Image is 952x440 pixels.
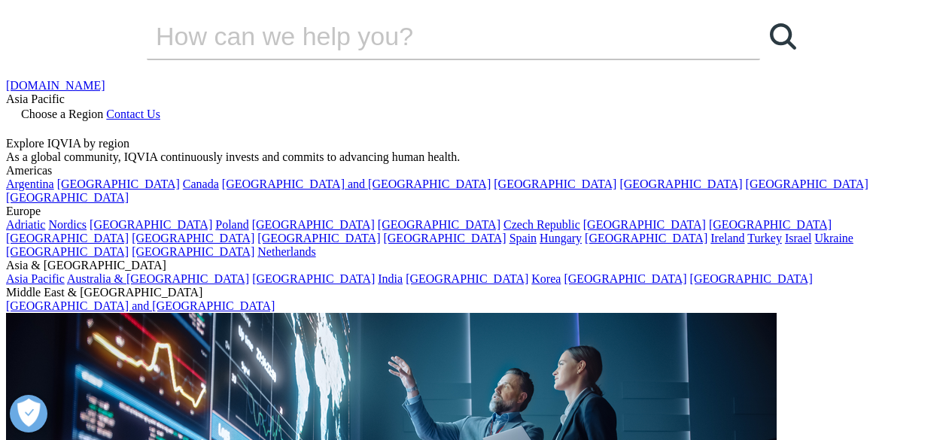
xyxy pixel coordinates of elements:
div: Asia Pacific [6,93,946,106]
a: Contact Us [106,108,160,120]
a: Korea [531,272,561,285]
a: Nordics [48,218,87,231]
a: [GEOGRAPHIC_DATA] [619,178,742,190]
div: Explore IQVIA by region [6,137,946,150]
a: Spain [509,232,537,244]
span: Choose a Region [21,108,103,120]
a: [GEOGRAPHIC_DATA] [6,191,129,204]
a: [GEOGRAPHIC_DATA] [252,218,375,231]
a: [GEOGRAPHIC_DATA] [690,272,813,285]
div: As a global community, IQVIA continuously invests and commits to advancing human health. [6,150,946,164]
div: Asia & [GEOGRAPHIC_DATA] [6,259,946,272]
a: Ireland [710,232,744,244]
a: [DOMAIN_NAME] [6,79,105,92]
a: [GEOGRAPHIC_DATA] and [GEOGRAPHIC_DATA] [6,299,275,312]
a: [GEOGRAPHIC_DATA] [494,178,616,190]
a: [GEOGRAPHIC_DATA] [252,272,375,285]
a: [GEOGRAPHIC_DATA] [6,245,129,258]
a: [GEOGRAPHIC_DATA] and [GEOGRAPHIC_DATA] [222,178,491,190]
div: Americas [6,164,946,178]
a: [GEOGRAPHIC_DATA] [132,232,254,244]
button: Open Preferences [10,395,47,432]
a: Asia Pacific [6,272,65,285]
a: Australia & [GEOGRAPHIC_DATA] [67,272,249,285]
a: [GEOGRAPHIC_DATA] [564,272,686,285]
a: Adriatic [6,218,45,231]
a: Netherlands [257,245,315,258]
a: [GEOGRAPHIC_DATA] [57,178,180,190]
a: Argentina [6,178,54,190]
a: [GEOGRAPHIC_DATA] [585,232,707,244]
input: Search [147,14,717,59]
a: Hungary [540,232,582,244]
a: Search [760,14,805,59]
a: [GEOGRAPHIC_DATA] [746,178,868,190]
div: Middle East & [GEOGRAPHIC_DATA] [6,286,946,299]
a: Poland [215,218,248,231]
a: [GEOGRAPHIC_DATA] [583,218,706,231]
a: Ukraine [814,232,853,244]
a: [GEOGRAPHIC_DATA] [132,245,254,258]
a: [GEOGRAPHIC_DATA] [90,218,212,231]
a: [GEOGRAPHIC_DATA] [6,232,129,244]
a: [GEOGRAPHIC_DATA] [406,272,528,285]
a: Czech Republic [503,218,580,231]
svg: Search [770,23,796,50]
a: [GEOGRAPHIC_DATA] [378,218,500,231]
a: Turkey [747,232,782,244]
a: [GEOGRAPHIC_DATA] [257,232,380,244]
a: [GEOGRAPHIC_DATA] [709,218,832,231]
a: [GEOGRAPHIC_DATA] [383,232,506,244]
div: Europe [6,205,946,218]
a: Canada [183,178,219,190]
a: Israel [785,232,812,244]
a: India [378,272,403,285]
